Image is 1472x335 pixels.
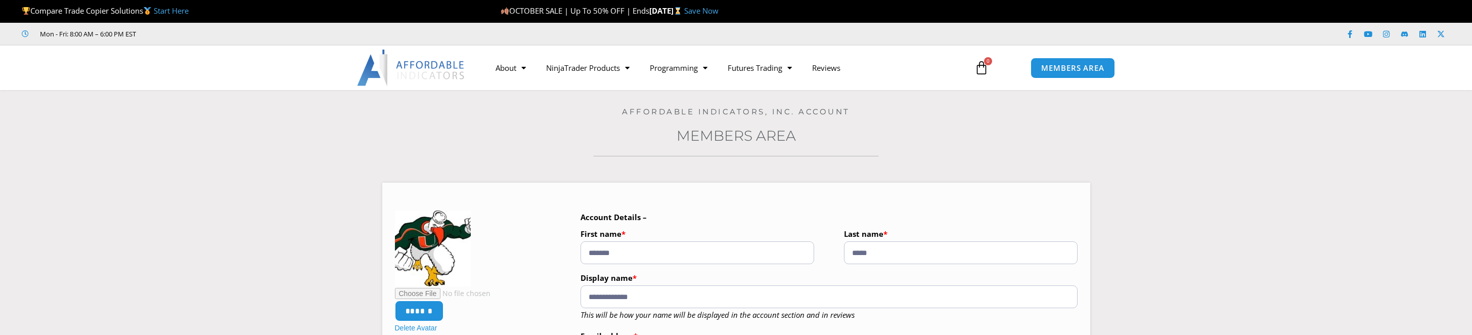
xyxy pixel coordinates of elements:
[984,57,992,65] span: 0
[959,53,1004,82] a: 0
[1041,64,1104,72] span: MEMBERS AREA
[581,310,855,320] em: This will be how your name will be displayed in the account section and in reviews
[501,7,509,15] img: 🍂
[37,28,136,40] span: Mon - Fri: 8:00 AM – 6:00 PM EST
[581,226,814,241] label: First name
[485,56,963,79] nav: Menu
[395,211,471,286] img: Ibis-150x150.jpg
[22,7,30,15] img: 🏆
[22,6,189,16] span: Compare Trade Copier Solutions
[677,127,796,144] a: Members Area
[144,7,151,15] img: 🥇
[581,212,647,222] b: Account Details –
[501,6,649,16] span: OCTOBER SALE | Up To 50% OFF | Ends
[581,270,1078,285] label: Display name
[536,56,640,79] a: NinjaTrader Products
[1031,58,1115,78] a: MEMBERS AREA
[684,6,719,16] a: Save Now
[395,324,437,332] a: Delete Avatar
[718,56,802,79] a: Futures Trading
[802,56,851,79] a: Reviews
[150,29,302,39] iframe: Customer reviews powered by Trustpilot
[357,50,466,86] img: LogoAI | Affordable Indicators – NinjaTrader
[622,107,850,116] a: Affordable Indicators, Inc. Account
[674,7,682,15] img: ⌛
[640,56,718,79] a: Programming
[649,6,684,16] strong: [DATE]
[154,6,189,16] a: Start Here
[844,226,1078,241] label: Last name
[485,56,536,79] a: About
